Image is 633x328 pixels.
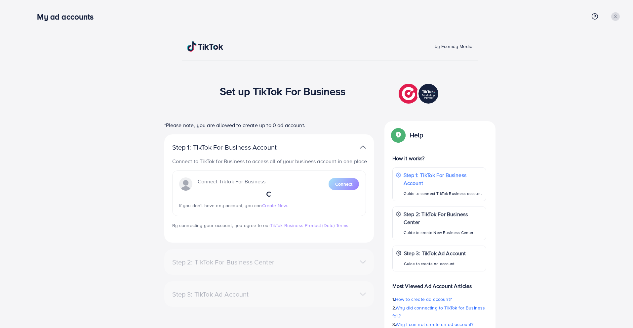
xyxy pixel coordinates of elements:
[435,43,472,50] span: by Ecomdy Media
[187,41,223,52] img: TikTok
[404,210,483,226] p: Step 2: TikTok For Business Center
[399,82,440,105] img: TikTok partner
[392,129,404,141] img: Popup guide
[37,12,99,22] h3: My ad accounts
[360,142,366,152] img: TikTok partner
[396,321,474,328] span: Why I can not create an ad account?
[404,190,483,198] p: Guide to connect TikTok Business account
[404,229,483,237] p: Guide to create New Business Center
[164,121,374,129] p: *Please note, you are allowed to create up to 0 ad account.
[395,296,452,303] span: How to create ad account?
[392,305,485,319] span: Why did connecting to TikTok for Business fail?
[404,171,483,187] p: Step 1: TikTok For Business Account
[220,85,346,97] h1: Set up TikTok For Business
[172,143,298,151] p: Step 1: TikTok For Business Account
[392,277,486,290] p: Most Viewed Ad Account Articles
[392,304,486,320] p: 2.
[404,260,466,268] p: Guide to create Ad account
[392,295,486,303] p: 1.
[410,131,423,139] p: Help
[392,154,486,162] p: How it works?
[404,249,466,257] p: Step 3: TikTok Ad Account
